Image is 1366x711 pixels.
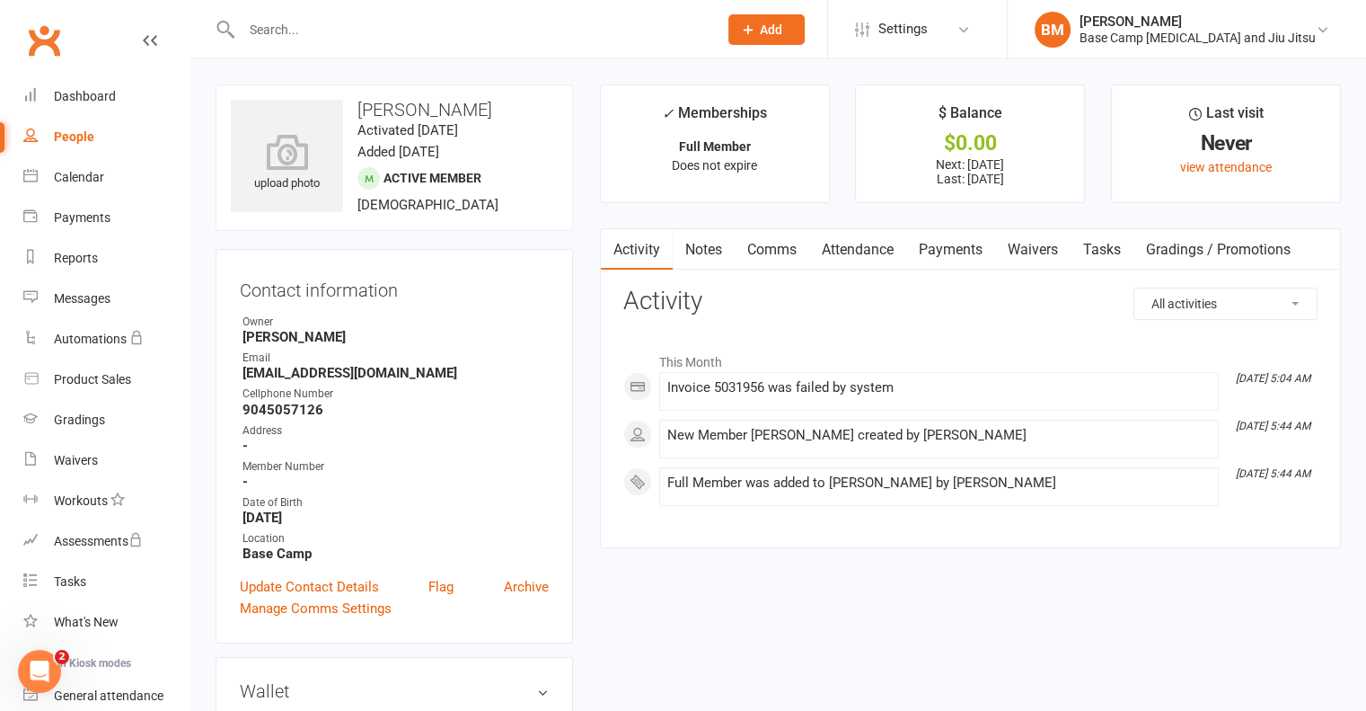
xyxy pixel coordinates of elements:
i: [DATE] 5:44 AM [1236,467,1310,480]
a: Reports [23,238,189,279]
a: Tasks [1071,229,1133,271]
time: Added [DATE] [357,144,439,160]
a: Update Contact Details [240,576,379,598]
h3: Wallet [240,681,549,701]
a: Comms [735,229,809,271]
strong: - [242,438,549,454]
div: Email [242,350,549,367]
strong: 9045057126 [242,402,549,418]
div: Reports [54,251,98,265]
a: Clubworx [22,18,66,63]
div: People [54,129,94,144]
strong: Full Member [679,139,751,154]
p: Next: [DATE] Last: [DATE] [872,157,1068,186]
a: Workouts [23,481,189,521]
a: Waivers [23,440,189,481]
a: Flag [428,576,454,598]
strong: [EMAIL_ADDRESS][DOMAIN_NAME] [242,365,549,381]
div: Product Sales [54,372,131,387]
div: BM [1035,12,1071,48]
i: ✓ [662,105,674,122]
a: Archive [504,576,549,598]
a: view attendance [1180,160,1272,174]
div: Tasks [54,574,86,589]
div: Assessments [54,534,143,548]
div: Invoice 5031956 was failed by system [667,380,1211,395]
a: Payments [906,229,995,271]
strong: [DATE] [242,510,549,526]
h3: Contact information [240,273,549,300]
strong: Base Camp [242,546,549,562]
a: Activity [601,229,673,271]
span: [DEMOGRAPHIC_DATA] [357,197,498,213]
div: Last visit [1189,102,1264,134]
div: Dashboard [54,89,116,103]
a: Waivers [995,229,1071,271]
div: Waivers [54,453,98,467]
h3: [PERSON_NAME] [231,100,558,120]
div: Messages [54,291,110,306]
button: Add [728,14,805,45]
a: Gradings / Promotions [1133,229,1303,271]
a: Attendance [809,229,906,271]
div: Workouts [54,493,108,508]
span: Active member [383,171,481,185]
a: Dashboard [23,76,189,117]
div: Memberships [662,102,767,135]
h3: Activity [623,288,1318,316]
input: Search... [236,17,705,42]
div: Gradings [54,413,105,427]
strong: - [242,474,549,490]
a: Calendar [23,157,189,198]
a: Payments [23,198,189,238]
a: Automations [23,319,189,360]
i: [DATE] 5:04 AM [1236,372,1310,385]
div: Cellphone Number [242,386,549,403]
div: Calendar [54,170,104,184]
div: General attendance [54,689,163,703]
div: What's New [54,615,119,629]
li: This Month [623,343,1318,372]
a: Product Sales [23,360,189,400]
div: Date of Birth [242,494,549,511]
div: [PERSON_NAME] [1080,13,1316,30]
span: Settings [878,9,928,49]
span: 2 [55,650,69,664]
a: What's New [23,602,189,643]
span: Add [760,22,782,37]
div: Never [1128,134,1324,153]
div: New Member [PERSON_NAME] created by [PERSON_NAME] [667,428,1211,443]
div: $0.00 [872,134,1068,153]
a: Notes [673,229,735,271]
a: Gradings [23,400,189,440]
time: Activated [DATE] [357,122,458,138]
div: Owner [242,314,549,331]
div: Full Member was added to [PERSON_NAME] by [PERSON_NAME] [667,475,1211,491]
div: Address [242,422,549,440]
a: Messages [23,279,189,319]
div: upload photo [231,134,343,193]
div: $ Balance [939,102,1002,134]
div: Member Number [242,458,549,475]
div: Automations [54,332,127,346]
i: [DATE] 5:44 AM [1236,420,1310,432]
a: Assessments [23,521,189,562]
span: Does not expire [672,158,757,173]
div: Base Camp [MEDICAL_DATA] and Jiu Jitsu [1080,30,1316,46]
a: Manage Comms Settings [240,598,392,619]
a: People [23,117,189,157]
iframe: Intercom live chat [18,650,61,693]
div: Payments [54,210,110,225]
div: Location [242,530,549,547]
strong: [PERSON_NAME] [242,329,549,345]
a: Tasks [23,562,189,602]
